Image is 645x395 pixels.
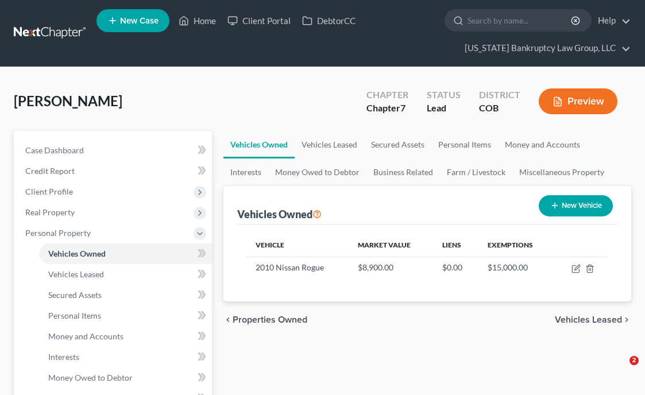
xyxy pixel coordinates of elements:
a: Vehicles Owned [223,131,295,158]
span: Client Profile [25,187,73,196]
span: Vehicles Leased [555,315,622,324]
td: 2010 Nissan Rogue [246,257,349,278]
a: Personal Items [39,305,212,326]
span: Vehicles Leased [48,269,104,279]
a: Home [173,10,222,31]
a: Secured Assets [364,131,431,158]
span: Personal Items [48,311,101,320]
a: Money Owed to Debtor [268,158,366,186]
a: Money and Accounts [498,131,587,158]
span: Interests [48,352,79,362]
span: Vehicles Owned [48,249,106,258]
a: Interests [39,347,212,367]
input: Search by name... [468,10,573,31]
button: Vehicles Leased chevron_right [555,315,631,324]
div: Chapter [366,102,408,115]
a: Money Owed to Debtor [39,367,212,388]
div: Status [427,88,461,102]
i: chevron_left [223,315,233,324]
span: 7 [400,102,405,113]
button: Preview [539,88,617,114]
td: $15,000.00 [478,257,554,278]
div: COB [479,102,520,115]
div: District [479,88,520,102]
button: New Vehicle [539,195,613,216]
a: [US_STATE] Bankruptcy Law Group, LLC [459,38,631,59]
div: Chapter [366,88,408,102]
th: Exemptions [478,234,554,257]
a: DebtorCC [296,10,361,31]
iframe: Intercom live chat [606,356,634,384]
a: Client Portal [222,10,296,31]
th: Liens [433,234,478,257]
a: Help [592,10,631,31]
span: Real Property [25,207,75,217]
a: Miscellaneous Property [512,158,611,186]
span: Case Dashboard [25,145,84,155]
span: 2 [629,356,639,365]
a: Case Dashboard [16,140,212,161]
i: chevron_right [622,315,631,324]
span: Money and Accounts [48,331,123,341]
a: Secured Assets [39,285,212,305]
td: $8,900.00 [349,257,433,278]
span: Secured Assets [48,290,102,300]
a: Farm / Livestock [440,158,512,186]
span: [PERSON_NAME] [14,92,122,109]
button: chevron_left Properties Owned [223,315,307,324]
a: Vehicles Leased [295,131,364,158]
a: Credit Report [16,161,212,181]
th: Vehicle [246,234,349,257]
th: Market Value [349,234,433,257]
div: Vehicles Owned [237,207,322,221]
a: Vehicles Owned [39,243,212,264]
a: Vehicles Leased [39,264,212,285]
span: Money Owed to Debtor [48,373,133,382]
a: Money and Accounts [39,326,212,347]
span: Properties Owned [233,315,307,324]
span: Credit Report [25,166,75,176]
a: Personal Items [431,131,498,158]
span: Personal Property [25,228,91,238]
span: New Case [120,17,159,25]
td: $0.00 [433,257,478,278]
div: Lead [427,102,461,115]
a: Business Related [366,158,440,186]
a: Interests [223,158,268,186]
